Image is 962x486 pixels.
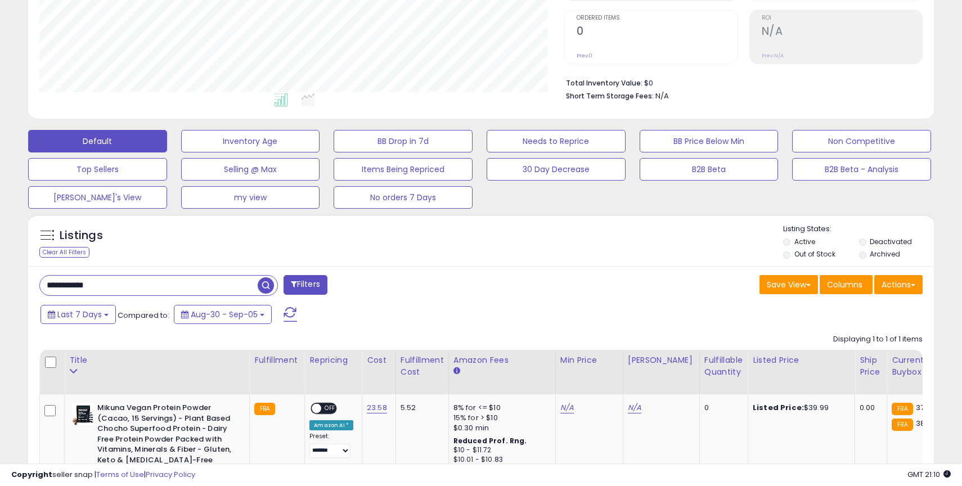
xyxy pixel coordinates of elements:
[367,354,391,366] div: Cost
[874,275,923,294] button: Actions
[322,404,340,413] span: OFF
[191,309,258,320] span: Aug-30 - Sep-05
[860,354,882,378] div: Ship Price
[181,158,320,181] button: Selling @ Max
[334,130,473,152] button: BB Drop in 7d
[453,354,551,366] div: Amazon Fees
[39,247,89,258] div: Clear All Filters
[560,354,618,366] div: Min Price
[334,186,473,209] button: No orders 7 Days
[907,469,951,480] span: 2025-09-13 21:10 GMT
[628,354,695,366] div: [PERSON_NAME]
[284,275,327,295] button: Filters
[870,249,900,259] label: Archived
[762,52,784,59] small: Prev: N/A
[28,158,167,181] button: Top Sellers
[60,228,103,244] h5: Listings
[794,249,835,259] label: Out of Stock
[566,91,654,101] b: Short Term Storage Fees:
[870,237,912,246] label: Deactivated
[97,403,234,468] b: Mikuna Vegan Protein Powder (Cacao, 15 Servings) - Plant Based Chocho Superfood Protein - Dairy F...
[827,279,862,290] span: Columns
[453,445,547,455] div: $10 - $11.72
[794,237,815,246] label: Active
[11,469,52,480] strong: Copyright
[487,158,626,181] button: 30 Day Decrease
[453,413,547,423] div: 15% for > $10
[916,418,925,429] span: 38
[28,130,167,152] button: Default
[792,158,931,181] button: B2B Beta - Analysis
[640,130,779,152] button: BB Price Below Min
[181,186,320,209] button: my view
[783,224,933,235] p: Listing States:
[487,130,626,152] button: Needs to Reprice
[118,310,169,321] span: Compared to:
[28,186,167,209] button: [PERSON_NAME]'s View
[762,25,922,40] h2: N/A
[792,130,931,152] button: Non Competitive
[577,15,737,21] span: Ordered Items
[753,402,804,413] b: Listed Price:
[309,433,353,458] div: Preset:
[892,418,912,431] small: FBA
[309,420,353,430] div: Amazon AI *
[96,469,144,480] a: Terms of Use
[833,334,923,345] div: Displaying 1 to 1 of 1 items
[753,403,846,413] div: $39.99
[704,403,739,413] div: 0
[146,469,195,480] a: Privacy Policy
[254,403,275,415] small: FBA
[254,354,300,366] div: Fulfillment
[334,158,473,181] button: Items Being Repriced
[916,402,935,413] span: 37.97
[577,52,592,59] small: Prev: 0
[655,91,669,101] span: N/A
[401,403,440,413] div: 5.52
[453,403,547,413] div: 8% for <= $10
[820,275,873,294] button: Columns
[628,402,641,413] a: N/A
[367,402,387,413] a: 23.58
[401,354,444,378] div: Fulfillment Cost
[560,402,574,413] a: N/A
[577,25,737,40] h2: 0
[72,403,95,425] img: 413nqU+HiBL._SL40_.jpg
[41,305,116,324] button: Last 7 Days
[892,403,912,415] small: FBA
[860,403,878,413] div: 0.00
[453,366,460,376] small: Amazon Fees.
[704,354,743,378] div: Fulfillable Quantity
[640,158,779,181] button: B2B Beta
[566,75,914,89] li: $0
[453,436,527,445] b: Reduced Prof. Rng.
[759,275,818,294] button: Save View
[174,305,272,324] button: Aug-30 - Sep-05
[753,354,850,366] div: Listed Price
[309,354,357,366] div: Repricing
[181,130,320,152] button: Inventory Age
[57,309,102,320] span: Last 7 Days
[453,423,547,433] div: $0.30 min
[566,78,642,88] b: Total Inventory Value:
[762,15,922,21] span: ROI
[892,354,950,378] div: Current Buybox Price
[69,354,245,366] div: Title
[11,470,195,480] div: seller snap | |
